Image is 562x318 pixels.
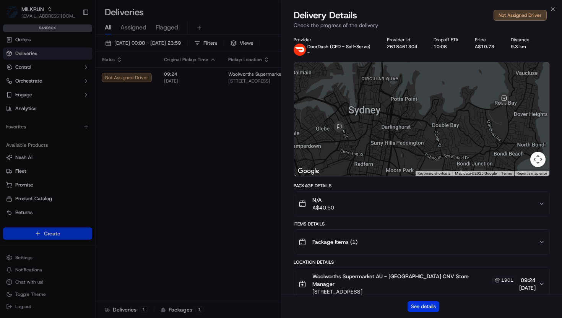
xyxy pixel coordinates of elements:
[296,166,321,176] a: Open this area in Google Maps (opens a new window)
[434,44,463,50] div: 10:08
[294,37,375,43] div: Provider
[34,73,125,81] div: Start new chat
[434,37,463,43] div: Dropoff ETA
[130,75,139,84] button: Start new chat
[294,183,550,189] div: Package Details
[296,166,321,176] img: Google
[8,31,139,43] p: Welcome 👋
[5,168,62,182] a: 📗Knowledge Base
[530,152,546,167] button: Map camera controls
[8,73,21,87] img: 1736555255976-a54dd68f-1ca7-489b-9aae-adbdc363a1c4
[68,139,83,145] span: [DATE]
[119,98,139,107] button: See all
[475,37,499,43] div: Price
[68,118,83,125] span: [DATE]
[24,118,62,125] span: [PERSON_NAME]
[312,238,357,246] span: Package Items ( 1 )
[8,111,20,127] img: Mark Latham
[8,99,51,105] div: Past conversations
[387,37,422,43] div: Provider Id
[15,140,21,146] img: 1736555255976-a54dd68f-1ca7-489b-9aae-adbdc363a1c4
[34,81,105,87] div: We're available if you need us!
[294,44,306,56] img: doordash_logo_red.png
[519,276,536,284] span: 09:24
[294,191,549,216] button: N/AA$40.50
[294,230,549,254] button: Package Items (1)
[72,171,123,178] span: API Documentation
[76,190,93,195] span: Pylon
[455,171,497,175] span: Map data ©2025 Google
[312,204,334,211] span: A$40.50
[20,49,138,57] input: Got a question? Start typing here...
[63,118,66,125] span: •
[511,37,534,43] div: Distance
[62,168,126,182] a: 💻API Documentation
[387,44,417,50] button: 2618461304
[65,172,71,178] div: 💻
[15,119,21,125] img: 1736555255976-a54dd68f-1ca7-489b-9aae-adbdc363a1c4
[15,171,58,178] span: Knowledge Base
[501,277,513,283] span: 1901
[307,44,370,50] p: DoorDash (CPD - Self-Serve)
[312,196,334,204] span: N/A
[24,139,62,145] span: [PERSON_NAME]
[294,21,550,29] p: Check the progress of the delivery
[63,139,66,145] span: •
[294,9,357,21] span: Delivery Details
[54,189,93,195] a: Powered byPylon
[8,172,14,178] div: 📗
[8,8,23,23] img: Nash
[294,259,550,265] div: Location Details
[475,44,499,50] div: A$10.73
[307,50,310,56] span: -
[519,284,536,292] span: [DATE]
[501,171,512,175] a: Terms (opens in new tab)
[312,273,491,288] span: Woolworths Supermarket AU - [GEOGRAPHIC_DATA] CNV Store Manager
[312,288,516,295] span: [STREET_ADDRESS]
[511,44,534,50] div: 9.3 km
[294,221,550,227] div: Items Details
[417,171,450,176] button: Keyboard shortcuts
[16,73,30,87] img: 2790269178180_0ac78f153ef27d6c0503_72.jpg
[8,132,20,144] img: Jerry Shen
[294,268,549,300] button: Woolworths Supermarket AU - [GEOGRAPHIC_DATA] CNV Store Manager1901[STREET_ADDRESS]09:24[DATE]
[517,171,547,175] a: Report a map error
[408,301,439,312] button: See details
